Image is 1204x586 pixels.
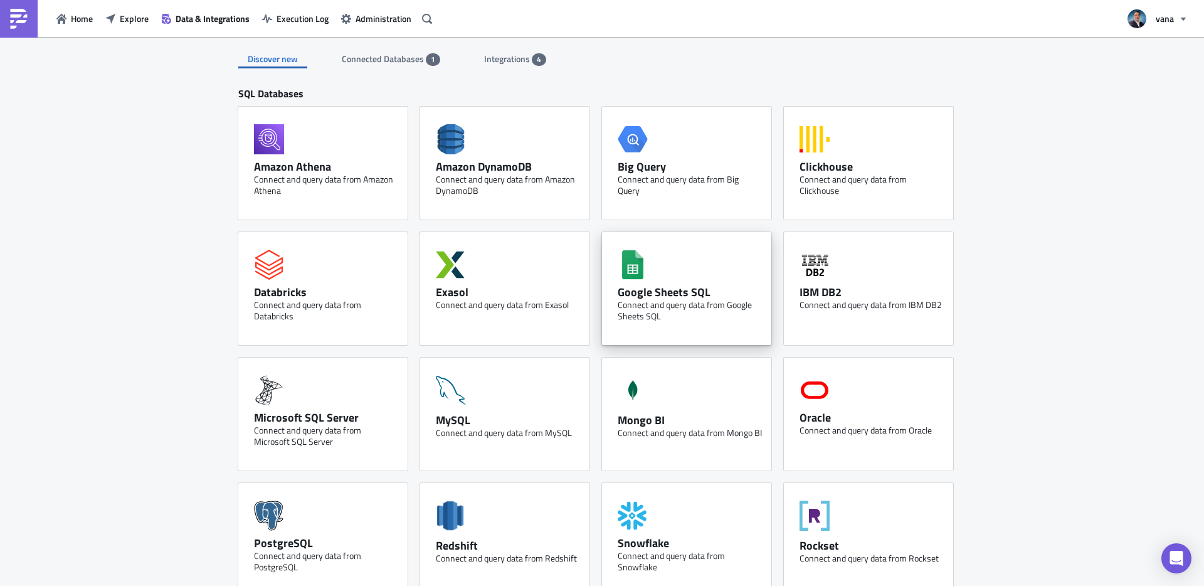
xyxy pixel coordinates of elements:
[618,285,762,299] div: Google Sheets SQL
[1120,5,1195,33] button: vana
[9,9,29,29] img: PushMetrics
[254,285,398,299] div: Databricks
[618,413,762,427] div: Mongo BI
[618,159,762,174] div: Big Query
[254,159,398,174] div: Amazon Athena
[1161,543,1191,573] div: Open Intercom Messenger
[800,425,944,436] div: Connect and query data from Oracle
[238,87,966,107] div: SQL Databases
[1126,8,1148,29] img: Avatar
[436,553,580,564] div: Connect and query data from Redshift
[800,553,944,564] div: Connect and query data from Rockset
[618,299,762,322] div: Connect and query data from Google Sheets SQL
[800,250,830,280] svg: IBM DB2
[277,12,329,25] span: Execution Log
[356,12,411,25] span: Administration
[537,55,541,65] span: 4
[800,174,944,196] div: Connect and query data from Clickhouse
[254,550,398,573] div: Connect and query data from PostgreSQL
[254,410,398,425] div: Microsoft SQL Server
[436,159,580,174] div: Amazon DynamoDB
[436,285,580,299] div: Exasol
[155,9,256,28] button: Data & Integrations
[71,12,93,25] span: Home
[436,413,580,427] div: MySQL
[436,427,580,439] div: Connect and query data from MySQL
[254,299,398,322] div: Connect and query data from Databricks
[335,9,418,28] button: Administration
[254,174,398,196] div: Connect and query data from Amazon Athena
[238,50,307,68] div: Discover new
[618,550,762,573] div: Connect and query data from Snowflake
[436,174,580,196] div: Connect and query data from Amazon DynamoDB
[1156,12,1174,25] span: vana
[800,285,944,299] div: IBM DB2
[484,52,532,65] span: Integrations
[800,299,944,311] div: Connect and query data from IBM DB2
[342,52,426,65] span: Connected Databases
[254,425,398,447] div: Connect and query data from Microsoft SQL Server
[800,410,944,425] div: Oracle
[256,9,335,28] button: Execution Log
[618,174,762,196] div: Connect and query data from Big Query
[618,427,762,439] div: Connect and query data from Mongo BI
[99,9,155,28] button: Explore
[800,538,944,553] div: Rockset
[176,12,250,25] span: Data & Integrations
[800,159,944,174] div: Clickhouse
[120,12,149,25] span: Explore
[618,536,762,550] div: Snowflake
[431,55,435,65] span: 1
[436,538,580,553] div: Redshift
[50,9,99,28] button: Home
[254,536,398,550] div: PostgreSQL
[436,299,580,311] div: Connect and query data from Exasol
